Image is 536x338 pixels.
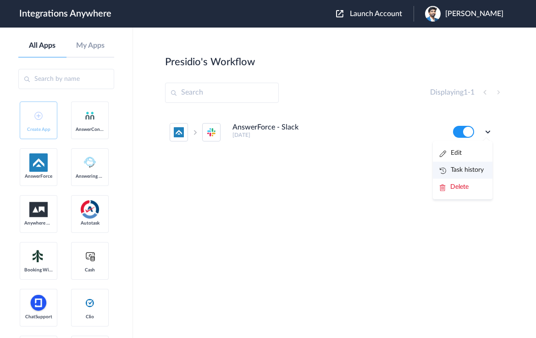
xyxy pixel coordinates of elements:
h4: AnswerForce - Slack [232,123,298,132]
span: 1 [464,89,468,96]
img: aww.png [29,202,48,217]
img: Setmore_Logo.svg [29,248,48,265]
img: cash-logo.svg [84,251,96,262]
span: Answering Service [76,174,104,179]
input: Search by name [18,69,114,89]
img: launch-acct-icon.svg [336,10,343,17]
a: All Apps [18,41,66,50]
span: 1 [470,89,475,96]
img: clio-logo.svg [84,298,95,309]
span: Booking Widget [24,267,53,273]
a: Task history [440,167,484,173]
img: autotask.png [81,200,99,219]
img: add-icon.svg [34,112,43,120]
span: Clio [76,314,104,320]
img: chatsupport-icon.svg [29,294,48,312]
a: Edit [440,150,462,156]
span: Delete [450,184,469,190]
h2: Presidio's Workflow [165,56,255,68]
span: Create App [24,127,53,132]
img: Answering_service.png [81,153,99,172]
h5: [DATE] [232,132,441,138]
img: e289923a-bff6-4d96-a5e5-d5ac31d2f97f.png [425,6,441,22]
span: [PERSON_NAME] [445,10,503,18]
span: Anywhere Works [24,220,53,226]
a: My Apps [66,41,115,50]
span: Cash [76,267,104,273]
button: Launch Account [336,10,414,18]
span: AnswerConnect [76,127,104,132]
span: Autotask [76,220,104,226]
img: af-app-logo.svg [29,153,48,172]
span: AnswerForce [24,174,53,179]
h4: Displaying - [430,88,475,97]
input: Search [165,83,279,103]
span: ChatSupport [24,314,53,320]
img: answerconnect-logo.svg [84,110,95,121]
h1: Integrations Anywhere [19,8,111,19]
span: Launch Account [350,10,402,17]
